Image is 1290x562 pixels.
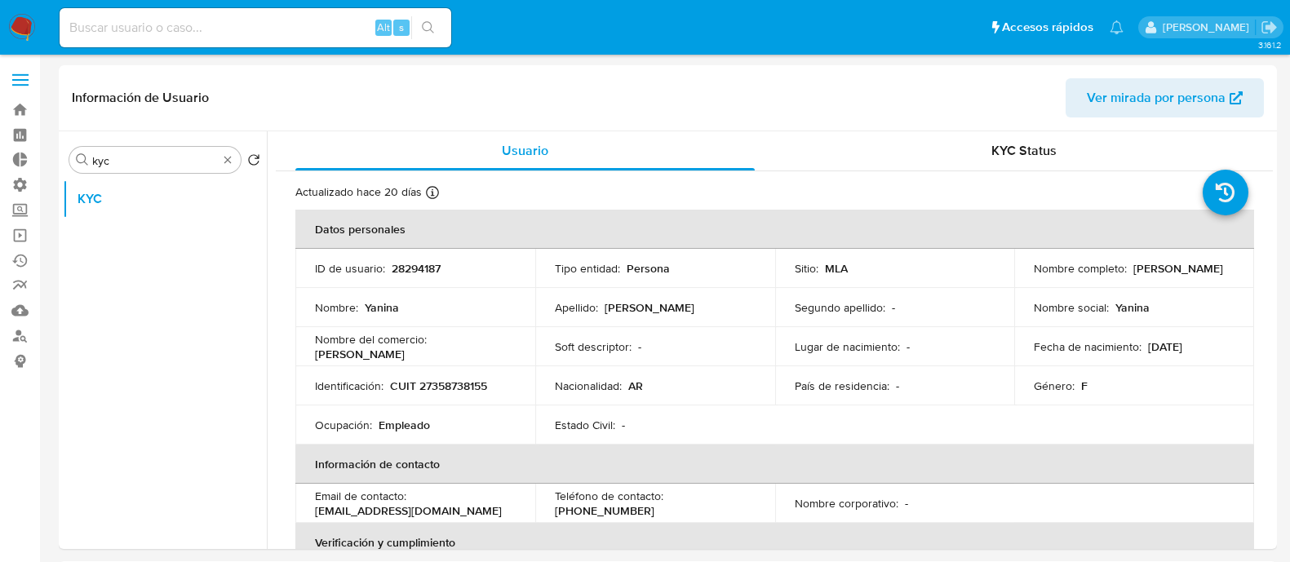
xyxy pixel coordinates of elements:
[907,339,910,354] p: -
[1261,19,1278,36] a: Salir
[399,20,404,35] span: s
[622,418,625,432] p: -
[1115,300,1150,315] p: Yanina
[1034,339,1141,354] p: Fecha de nacimiento :
[315,332,427,347] p: Nombre del comercio :
[555,503,654,518] p: [PHONE_NUMBER]
[795,261,818,276] p: Sitio :
[555,418,615,432] p: Estado Civil :
[411,16,445,39] button: search-icon
[247,153,260,171] button: Volver al orden por defecto
[315,347,405,361] p: [PERSON_NAME]
[1148,339,1182,354] p: [DATE]
[392,261,441,276] p: 28294187
[795,300,885,315] p: Segundo apellido :
[295,445,1254,484] th: Información de contacto
[365,300,399,315] p: Yanina
[1133,261,1223,276] p: [PERSON_NAME]
[555,489,663,503] p: Teléfono de contacto :
[905,496,908,511] p: -
[315,503,502,518] p: [EMAIL_ADDRESS][DOMAIN_NAME]
[896,378,899,393] p: -
[795,496,898,511] p: Nombre corporativo :
[379,418,430,432] p: Empleado
[1110,20,1124,34] a: Notificaciones
[555,339,632,354] p: Soft descriptor :
[1081,378,1088,393] p: F
[605,300,694,315] p: [PERSON_NAME]
[638,339,641,354] p: -
[1034,300,1109,315] p: Nombre social :
[377,20,390,35] span: Alt
[825,261,848,276] p: MLA
[1034,378,1075,393] p: Género :
[390,378,487,393] p: CUIT 27358738155
[60,17,451,38] input: Buscar usuario o caso...
[1034,261,1127,276] p: Nombre completo :
[1163,20,1255,35] p: yanina.loff@mercadolibre.com
[1002,19,1093,36] span: Accesos rápidos
[795,378,889,393] p: País de residencia :
[315,261,385,276] p: ID de usuario :
[315,418,372,432] p: Ocupación :
[628,378,643,393] p: AR
[92,153,218,168] input: Buscar
[295,210,1254,249] th: Datos personales
[221,153,234,166] button: Borrar
[892,300,895,315] p: -
[1087,78,1226,117] span: Ver mirada por persona
[315,489,406,503] p: Email de contacto :
[555,378,622,393] p: Nacionalidad :
[627,261,670,276] p: Persona
[72,90,209,106] h1: Información de Usuario
[295,184,422,200] p: Actualizado hace 20 días
[295,523,1254,562] th: Verificación y cumplimiento
[76,153,89,166] button: Buscar
[315,300,358,315] p: Nombre :
[795,339,900,354] p: Lugar de nacimiento :
[1066,78,1264,117] button: Ver mirada por persona
[63,179,267,219] button: KYC
[555,261,620,276] p: Tipo entidad :
[555,300,598,315] p: Apellido :
[991,141,1057,160] span: KYC Status
[502,141,548,160] span: Usuario
[315,378,383,393] p: Identificación :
